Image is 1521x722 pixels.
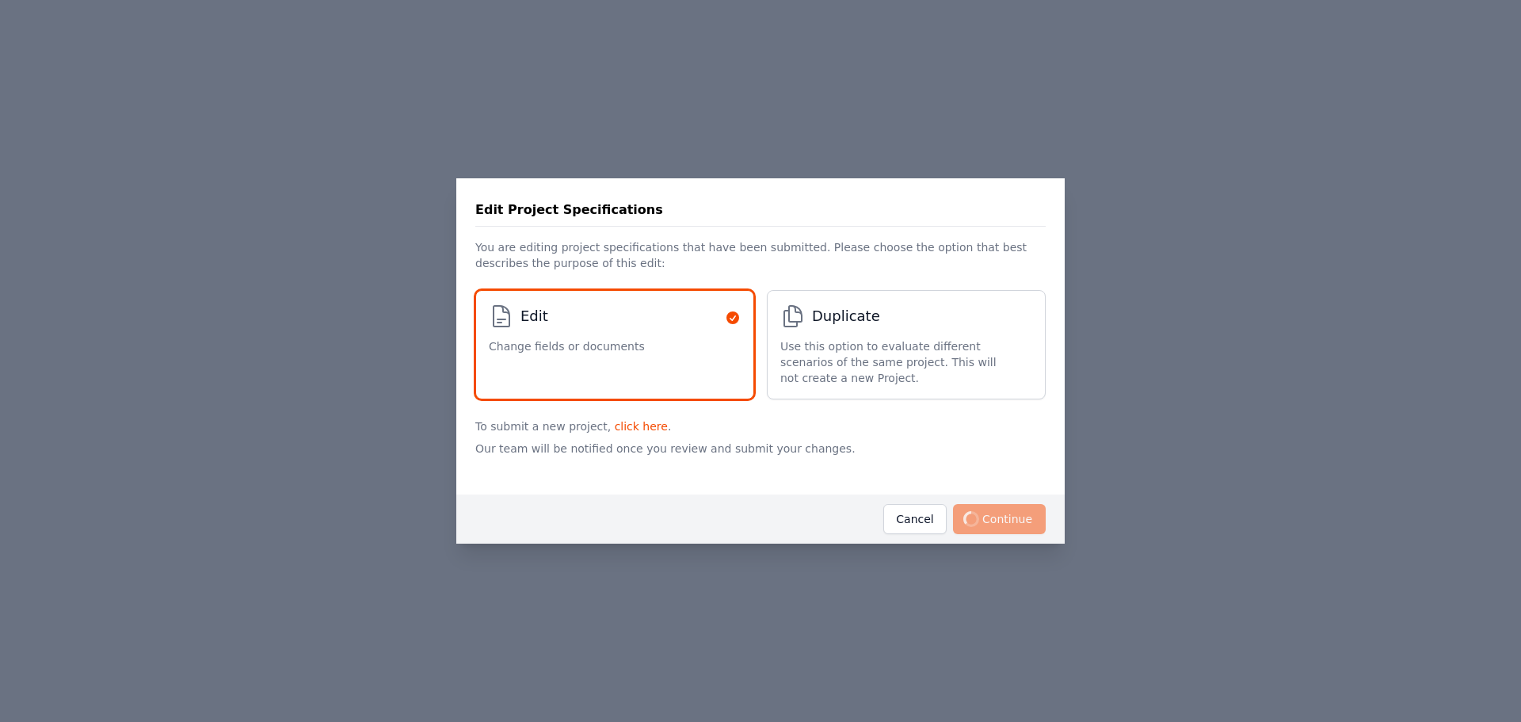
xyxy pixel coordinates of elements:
p: To submit a new project, . [475,412,1046,434]
span: Edit [520,305,548,327]
span: Duplicate [812,305,880,327]
p: You are editing project specifications that have been submitted. Please choose the option that be... [475,227,1046,277]
span: Use this option to evaluate different scenarios of the same project. This will not create a new P... [780,338,1016,386]
p: Our team will be notified once you review and submit your changes. [475,434,1046,482]
span: Change fields or documents [489,338,645,354]
a: click here [615,420,668,433]
span: Continue [953,504,1046,534]
h3: Edit Project Specifications [475,201,663,220]
button: Cancel [883,504,947,534]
